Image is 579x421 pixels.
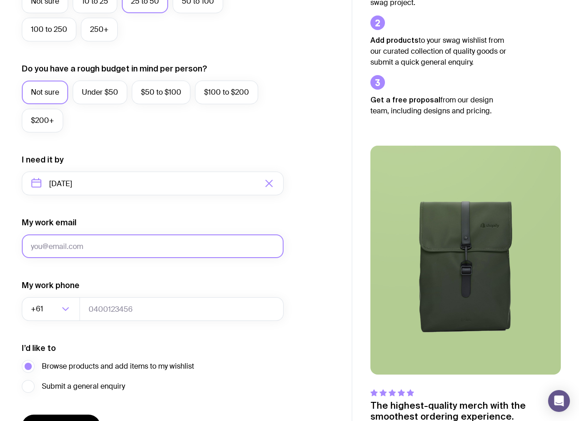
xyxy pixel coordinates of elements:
[45,297,59,321] input: Search for option
[42,381,125,392] span: Submit a general enquiry
[80,297,284,321] input: 0400123456
[22,234,284,258] input: you@email.com
[73,81,127,104] label: Under $50
[22,297,80,321] div: Search for option
[81,18,118,41] label: 250+
[370,96,440,104] strong: Get a free proposal
[22,280,80,291] label: My work phone
[22,81,68,104] label: Not sure
[42,361,194,372] span: Browse products and add items to my wishlist
[22,343,56,354] label: I’d like to
[22,63,207,74] label: Do you have a rough budget in mind per person?
[195,81,258,104] label: $100 to $200
[548,390,570,412] div: Open Intercom Messenger
[31,297,45,321] span: +61
[22,109,63,132] label: $200+
[370,36,419,44] strong: Add products
[22,172,284,195] input: Select a target date
[370,94,507,117] p: from our design team, including designs and pricing.
[370,35,507,68] p: to your swag wishlist from our curated collection of quality goods or submit a quick general enqu...
[22,217,76,228] label: My work email
[132,81,190,104] label: $50 to $100
[22,18,76,41] label: 100 to 250
[22,154,64,165] label: I need it by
